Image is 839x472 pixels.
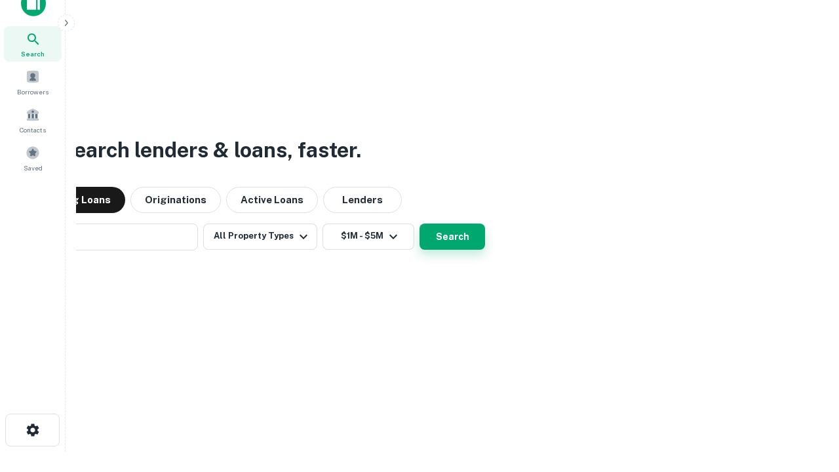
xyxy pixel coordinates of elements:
[4,64,62,100] a: Borrowers
[419,224,485,250] button: Search
[4,26,62,62] a: Search
[20,125,46,135] span: Contacts
[203,224,317,250] button: All Property Types
[21,49,45,59] span: Search
[226,187,318,213] button: Active Loans
[130,187,221,213] button: Originations
[773,367,839,430] iframe: Chat Widget
[322,224,414,250] button: $1M - $5M
[17,87,49,97] span: Borrowers
[4,102,62,138] a: Contacts
[60,134,361,166] h3: Search lenders & loans, faster.
[4,140,62,176] a: Saved
[24,163,43,173] span: Saved
[323,187,402,213] button: Lenders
